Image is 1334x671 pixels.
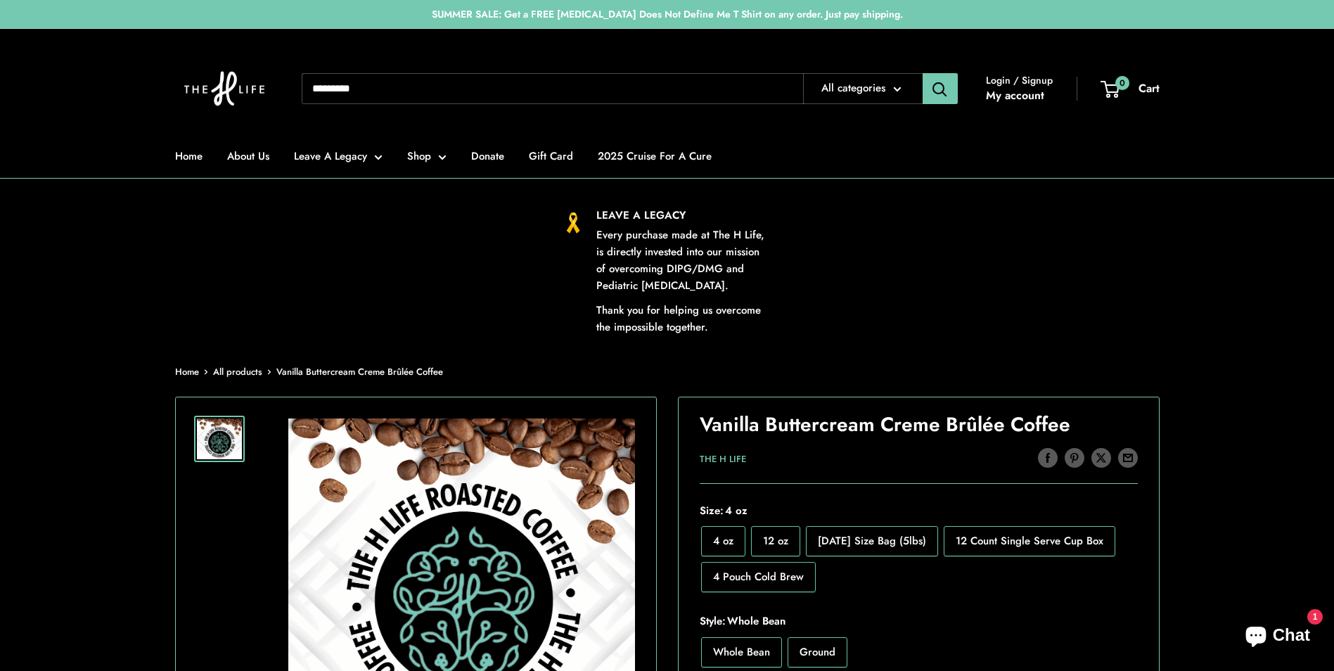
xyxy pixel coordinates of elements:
[213,365,262,378] a: All products
[175,43,274,134] img: The H Life
[529,146,573,166] a: Gift Card
[700,501,1138,520] span: Size:
[1038,447,1058,468] a: Share on Facebook
[700,411,1138,439] h1: Vanilla Buttercream Creme Brûlée Coffee
[751,526,800,556] label: 12 oz
[471,146,504,166] a: Donate
[713,569,804,584] span: 4 Pouch Cold Brew
[701,637,782,667] label: Whole Bean
[818,533,926,549] span: [DATE] Size Bag (5lbs)
[806,526,938,556] label: Monday Size Bag (5lbs)
[1065,447,1084,468] a: Pin on Pinterest
[598,146,712,166] a: 2025 Cruise For A Cure
[596,207,772,224] p: LEAVE A LEGACY
[227,146,269,166] a: About Us
[1091,447,1111,468] a: Tweet on Twitter
[986,85,1044,106] a: My account
[1139,80,1160,96] span: Cart
[788,637,847,667] label: Ground
[701,526,745,556] label: 4 oz
[701,562,816,592] label: 4 Pouch Cold Brew
[276,365,443,378] span: Vanilla Buttercream Creme Brûlée Coffee
[596,226,772,294] p: Every purchase made at The H Life, is directly invested into our mission of overcoming DIPG/DMG a...
[175,364,443,381] nav: Breadcrumb
[986,71,1053,89] span: Login / Signup
[294,146,383,166] a: Leave A Legacy
[923,73,958,104] button: Search
[1118,447,1138,468] a: Share by email
[726,613,785,629] span: Whole Bean
[800,644,835,660] span: Ground
[596,302,772,335] p: Thank you for helping us overcome the impossible together.
[944,526,1115,556] label: 12 Count Single Serve Cup Box
[724,503,748,518] span: 4 oz
[713,644,770,660] span: Whole Bean
[302,73,803,104] input: Search...
[1233,614,1323,660] inbox-online-store-chat: Shopify online store chat
[1115,75,1129,89] span: 0
[197,418,242,459] img: Vanilla Buttercream Creme Brûlée Coffee
[175,146,203,166] a: Home
[700,452,746,466] a: The H Life
[713,533,733,549] span: 4 oz
[175,365,199,378] a: Home
[700,611,1138,631] span: Style:
[407,146,447,166] a: Shop
[956,533,1103,549] span: 12 Count Single Serve Cup Box
[1102,78,1160,99] a: 0 Cart
[763,533,788,549] span: 12 oz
